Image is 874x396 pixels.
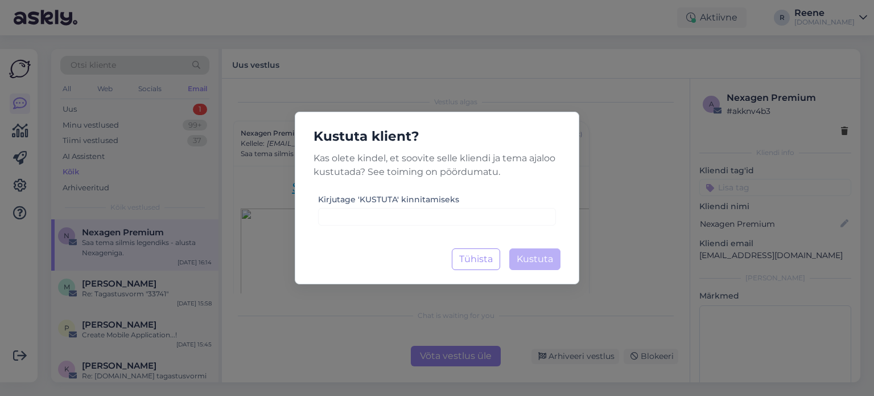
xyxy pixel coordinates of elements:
[509,248,560,270] button: Kustuta
[517,254,553,264] span: Kustuta
[304,126,570,147] h5: Kustuta klient?
[452,248,500,270] button: Tühista
[304,152,570,179] p: Kas olete kindel, et soovite selle kliendi ja tema ajaloo kustutada? See toiming on pöördumatu.
[318,194,459,206] label: Kirjutage 'KUSTUTA' kinnitamiseks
